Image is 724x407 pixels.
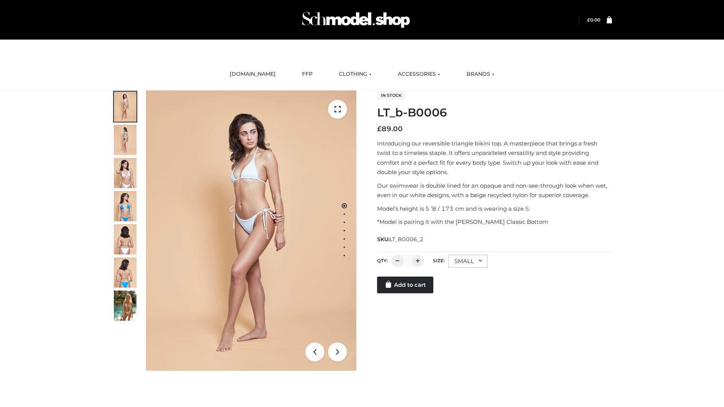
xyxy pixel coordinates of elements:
[587,17,600,23] bdi: 0.00
[377,125,403,133] bdi: 89.00
[390,236,423,243] span: LT_B0006_2
[114,191,137,221] img: ArielClassicBikiniTop_CloudNine_AzureSky_OW114ECO_4-scaled.jpg
[224,66,281,83] a: [DOMAIN_NAME]
[114,224,137,254] img: ArielClassicBikiniTop_CloudNine_AzureSky_OW114ECO_7-scaled.jpg
[587,17,590,23] span: £
[377,258,388,263] label: QTY:
[114,125,137,155] img: ArielClassicBikiniTop_CloudNine_AzureSky_OW114ECO_2-scaled.jpg
[461,66,500,83] a: BRANDS
[114,92,137,122] img: ArielClassicBikiniTop_CloudNine_AzureSky_OW114ECO_1-scaled.jpg
[587,17,600,23] a: £0.00
[377,235,424,244] span: SKU:
[448,255,488,268] div: SMALL
[433,258,445,263] label: Size:
[377,181,612,200] p: Our swimwear is double lined for an opaque and non-see-through look when wet, even in our white d...
[392,66,446,83] a: ACCESSORIES
[377,106,612,119] h1: LT_b-B0006
[377,125,382,133] span: £
[377,91,405,100] span: In stock
[299,5,413,35] img: Schmodel Admin 964
[114,158,137,188] img: ArielClassicBikiniTop_CloudNine_AzureSky_OW114ECO_3-scaled.jpg
[114,291,137,321] img: Arieltop_CloudNine_AzureSky2.jpg
[377,217,612,227] p: *Model is pairing it with the [PERSON_NAME] Classic Bottom
[377,204,612,214] p: Model’s height is 5 ‘8 / 173 cm and is wearing a size S.
[377,139,612,177] p: Introducing our reversible triangle bikini top. A masterpiece that brings a fresh twist to a time...
[333,66,377,83] a: CLOTHING
[114,257,137,288] img: ArielClassicBikiniTop_CloudNine_AzureSky_OW114ECO_8-scaled.jpg
[146,90,356,371] img: LT_b-B0006
[296,66,318,83] a: FFP
[377,277,433,293] a: Add to cart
